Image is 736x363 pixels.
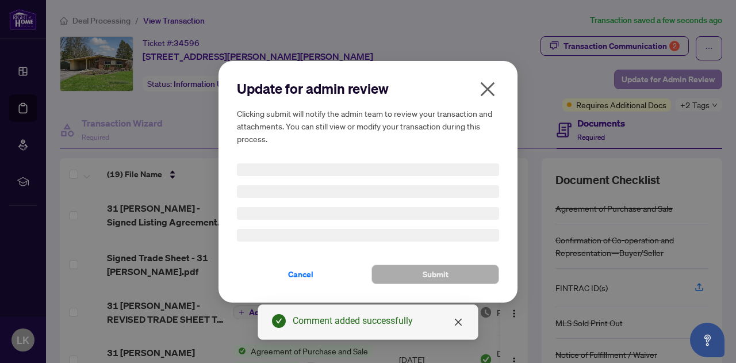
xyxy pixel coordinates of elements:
[690,323,724,357] button: Open asap
[293,314,464,328] div: Comment added successfully
[272,314,286,328] span: check-circle
[454,318,463,327] span: close
[478,80,497,98] span: close
[452,316,465,328] a: Close
[237,79,499,98] h2: Update for admin review
[237,265,365,284] button: Cancel
[371,265,499,284] button: Submit
[237,107,499,145] h5: Clicking submit will notify the admin team to review your transaction and attachments. You can st...
[288,265,313,284] span: Cancel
